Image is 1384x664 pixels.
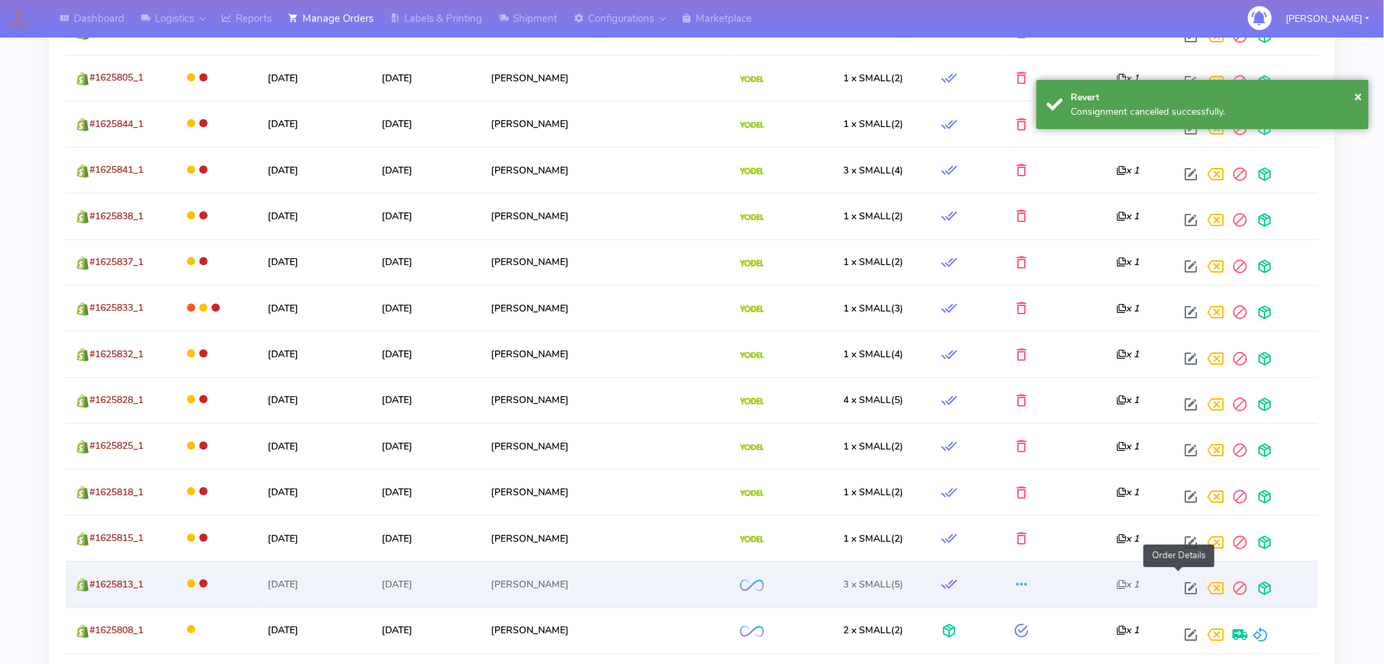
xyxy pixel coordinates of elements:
span: #1625844_1 [89,117,143,130]
span: #1625818_1 [89,486,143,499]
i: x 1 [1117,578,1140,591]
span: #1625815_1 [89,531,143,544]
img: Yodel [740,214,764,221]
span: × [1355,87,1363,105]
td: [PERSON_NAME] [481,193,730,238]
span: (2) [843,532,903,545]
td: [PERSON_NAME] [481,55,730,100]
img: shopify.png [76,72,89,85]
span: (4) [843,164,903,177]
img: shopify.png [76,532,89,546]
img: shopify.png [76,394,89,408]
i: x 1 [1117,255,1140,268]
img: Yodel [740,305,764,312]
img: Yodel [740,76,764,83]
td: [DATE] [371,331,481,376]
img: shopify.png [76,486,89,499]
i: x 1 [1117,393,1140,406]
div: Consignment cancelled successfully. [1071,105,1358,119]
img: Yodel [740,260,764,266]
td: [DATE] [257,193,371,238]
span: (2) [843,440,903,453]
td: [DATE] [371,147,481,193]
span: (2) [843,117,903,130]
span: 3 x SMALL [843,578,891,591]
span: 1 x SMALL [843,348,891,361]
td: [PERSON_NAME] [481,239,730,285]
td: [DATE] [257,377,371,423]
td: [PERSON_NAME] [481,285,730,331]
img: Yodel [740,398,764,404]
td: [DATE] [371,515,481,561]
span: #1625813_1 [89,578,143,591]
td: [DATE] [257,55,371,100]
i: x 1 [1117,440,1140,453]
div: Revert [1071,90,1358,105]
span: #1625808_1 [89,624,143,637]
img: Yodel [740,352,764,359]
img: Yodel [740,444,764,451]
button: [PERSON_NAME] [1276,5,1380,33]
span: 1 x SMALL [843,255,891,268]
img: Yodel [740,490,764,497]
span: 2 x SMALL [843,624,891,637]
i: x 1 [1117,164,1140,177]
td: [DATE] [371,423,481,469]
i: x 1 [1117,72,1140,85]
img: OnFleet [740,579,764,591]
img: Yodel [740,536,764,542]
span: #1625838_1 [89,210,143,223]
td: [DATE] [371,239,481,285]
td: [DATE] [257,331,371,376]
span: (2) [843,255,903,268]
span: 1 x SMALL [843,532,891,545]
span: #1625825_1 [89,439,143,452]
td: [DATE] [257,423,371,469]
td: [DATE] [371,561,481,607]
img: OnFleet [740,626,764,637]
i: x 1 [1117,25,1140,38]
span: 1 x SMALL [843,486,891,499]
img: shopify.png [76,210,89,223]
td: [DATE] [257,607,371,653]
i: x 1 [1117,532,1140,545]
img: shopify.png [76,624,89,638]
td: [DATE] [371,377,481,423]
span: 1 x SMALL [843,440,891,453]
i: x 1 [1117,624,1140,637]
i: x 1 [1117,117,1140,130]
img: shopify.png [76,256,89,270]
span: #1625833_1 [89,301,143,314]
td: [PERSON_NAME] [481,515,730,561]
span: #1625837_1 [89,255,143,268]
button: Close [1355,86,1363,107]
td: [DATE] [371,285,481,331]
span: 1 x SMALL [843,72,891,85]
img: shopify.png [76,348,89,361]
span: #1625832_1 [89,348,143,361]
td: [DATE] [257,285,371,331]
td: [PERSON_NAME] [481,561,730,607]
span: (4) [843,348,903,361]
span: 1 x SMALL [843,210,891,223]
img: shopify.png [76,578,89,592]
td: [PERSON_NAME] [481,147,730,193]
span: (5) [843,393,903,406]
span: #1625805_1 [89,71,143,84]
td: [PERSON_NAME] [481,377,730,423]
i: x 1 [1117,210,1140,223]
span: (2) [843,486,903,499]
img: shopify.png [76,164,89,178]
td: [PERSON_NAME] [481,469,730,514]
td: [DATE] [371,100,481,146]
td: [DATE] [257,515,371,561]
td: [DATE] [371,193,481,238]
span: 3 x SMALL [843,164,891,177]
span: #1625841_1 [89,163,143,176]
img: shopify.png [76,117,89,131]
td: [PERSON_NAME] [481,423,730,469]
i: x 1 [1117,302,1140,315]
td: [DATE] [257,100,371,146]
td: [DATE] [257,239,371,285]
span: 4 x SMALL [843,393,891,406]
